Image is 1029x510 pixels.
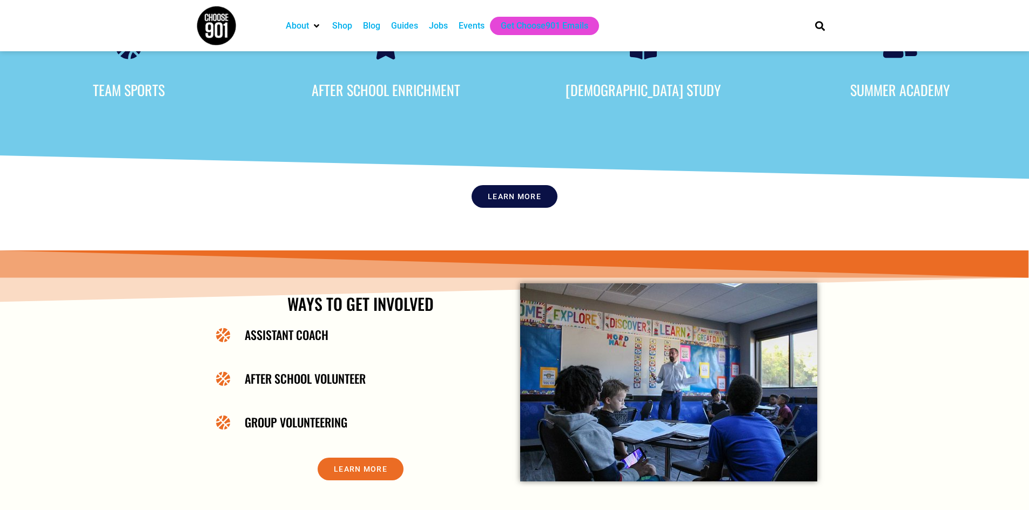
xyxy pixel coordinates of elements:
[391,19,418,32] a: Guides
[459,19,485,32] a: Events
[501,19,588,32] a: Get Choose901 Emails
[280,17,797,35] nav: Main nav
[429,19,448,32] a: Jobs
[332,19,352,32] a: Shop
[242,370,366,387] span: After School Volunteer
[242,326,328,344] span: Assistant Coach
[286,19,309,32] a: About
[488,193,541,200] span: Learn more
[212,294,509,314] h2: Ways to get involved
[520,283,817,481] img: A man addresses children during a classroom discussion.
[280,17,327,35] div: About
[212,370,509,387] a: After School Volunteer
[93,79,165,100] span: Team Sports
[472,185,557,208] a: Learn more
[312,79,460,100] span: After School Enrichment
[212,413,509,431] a: Group Volunteering
[811,17,829,35] div: Search
[363,19,380,32] a: Blog
[242,413,347,431] span: Group Volunteering
[334,465,387,473] span: Learn More
[318,458,403,480] a: Learn More
[566,79,721,100] span: [DEMOGRAPHIC_DATA] Study
[850,79,950,100] span: Summer Academy
[212,326,509,344] a: Assistant Coach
